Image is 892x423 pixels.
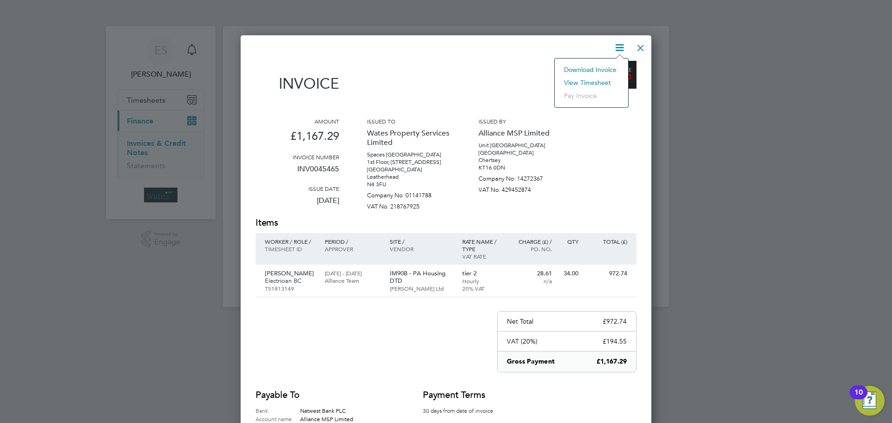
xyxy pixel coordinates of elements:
p: £194.55 [603,337,627,345]
p: Approver [325,245,380,253]
p: Electrician BC [265,277,315,285]
span: Natwest Bank PLC [300,407,346,414]
p: Net Total [507,317,533,325]
p: n/a [512,277,552,285]
p: [PERSON_NAME] [265,270,315,277]
label: Bank: [256,406,300,415]
button: Open Resource Center, 10 new notifications [855,386,885,416]
p: Alliance Team [325,277,380,284]
p: Timesheet ID [265,245,315,253]
h2: Payment terms [423,389,506,402]
p: [GEOGRAPHIC_DATA] [367,166,451,173]
p: VAT rate [462,253,503,260]
p: Vendor [390,245,453,253]
h3: Invoice number [256,153,339,161]
p: Company No: 14272367 [479,171,562,182]
p: Leatherhead [367,173,451,181]
p: Wates Property Services Limited [367,125,451,151]
p: 1st Floor, [STREET_ADDRESS] [367,158,451,166]
h3: Issued by [479,117,562,125]
div: 10 [854,392,863,404]
p: TS1813149 [265,285,315,292]
p: 20% VAT [462,285,503,292]
p: 972.74 [588,270,627,277]
p: QTY [561,238,578,245]
li: View timesheet [559,76,623,89]
p: VAT (20%) [507,337,538,345]
h2: Payable to [256,389,395,402]
p: 34.00 [561,270,578,277]
h1: Invoice [256,75,339,92]
p: Spaces [GEOGRAPHIC_DATA] [367,151,451,158]
p: Site / [390,238,453,245]
h3: Issued to [367,117,451,125]
p: [GEOGRAPHIC_DATA] [479,149,562,156]
p: Alliance MSP Limited [479,125,562,142]
p: VAT No: 429452874 [479,182,562,194]
p: £972.74 [603,317,627,325]
p: KT16 0DN [479,164,562,171]
p: Unit [GEOGRAPHIC_DATA] [479,142,562,149]
p: Charge (£) / [512,238,552,245]
p: Chertsey [479,156,562,164]
p: 28.61 [512,270,552,277]
p: [DATE] [256,192,339,216]
p: Gross Payment [507,357,555,366]
label: Account name: [256,415,300,423]
p: tier 2 [462,270,503,277]
li: Download Invoice [559,63,623,76]
li: Pay invoice [559,89,623,102]
p: IM90B - PA Housing DTD [390,270,453,285]
span: Alliance MSP Limited [300,415,353,423]
h2: Items [256,216,636,229]
p: INV0045465 [256,161,339,185]
p: Po. No. [512,245,552,253]
p: Worker / Role / [265,238,315,245]
p: Company No: 01141788 [367,188,451,199]
p: £1,167.29 [256,125,339,153]
p: 30 days from date of invoice [423,406,506,415]
p: Total (£) [588,238,627,245]
p: Rate name / type [462,238,503,253]
h3: Amount [256,117,339,125]
p: N4 3FU [367,181,451,188]
h3: Issue date [256,185,339,192]
p: Period / [325,238,380,245]
p: £1,167.29 [597,357,627,366]
p: [DATE] - [DATE] [325,269,380,277]
p: Hourly [462,277,503,285]
p: VAT No: 218767925 [367,199,451,210]
p: [PERSON_NAME] Ltd [390,285,453,292]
